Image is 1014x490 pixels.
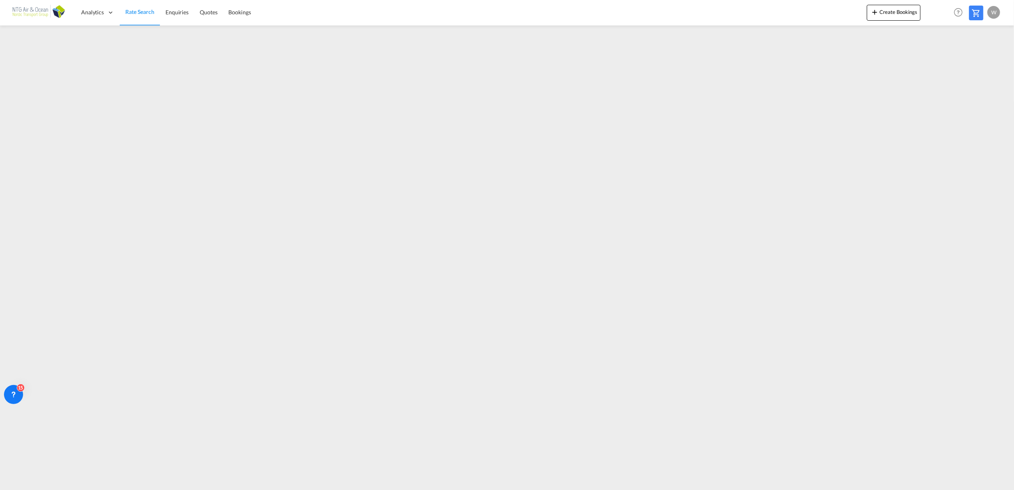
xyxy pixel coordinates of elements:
span: Bookings [229,9,251,16]
span: Help [952,6,965,19]
div: w [987,6,1000,19]
span: Quotes [200,9,217,16]
span: Enquiries [165,9,189,16]
span: Rate Search [125,8,154,15]
img: af31b1c0b01f11ecbc353f8e72265e29.png [12,4,66,21]
md-icon: icon-plus 400-fg [870,7,880,17]
button: icon-plus 400-fgCreate Bookings [867,5,921,21]
div: Help [952,6,969,20]
span: Analytics [81,8,104,16]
